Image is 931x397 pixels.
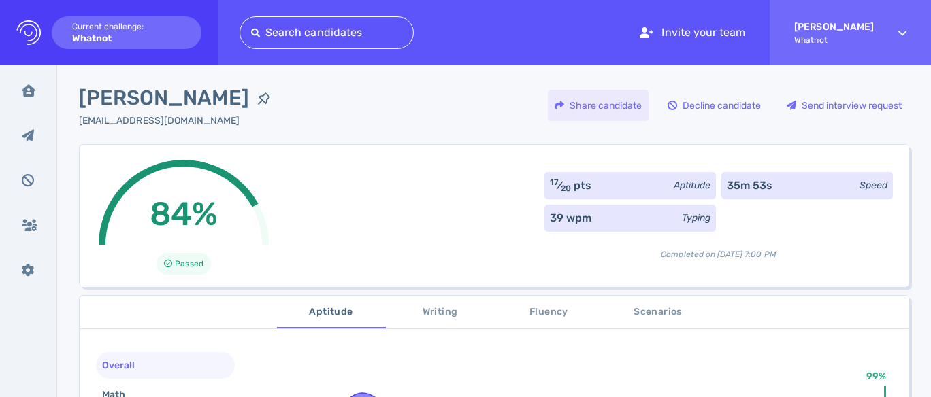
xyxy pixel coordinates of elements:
span: Aptitude [285,304,378,321]
button: Send interview request [779,89,909,122]
div: 35m 53s [727,177,772,194]
span: Whatnot [794,35,874,45]
span: Writing [394,304,487,321]
button: Decline candidate [660,89,768,122]
span: Scenarios [612,304,704,321]
span: 84% [150,194,218,233]
div: Send interview request [780,90,909,121]
span: Passed [175,256,203,272]
span: Fluency [503,304,595,321]
div: Completed on [DATE] 7:00 PM [544,237,893,260]
div: 39 wpm [550,210,591,226]
div: ⁄ pts [550,177,592,194]
div: Speed [860,178,887,192]
strong: [PERSON_NAME] [794,21,874,33]
button: Share candidate [547,89,649,122]
div: Click to copy the email address [79,114,279,128]
text: 99% [866,370,886,382]
span: [PERSON_NAME] [79,83,249,114]
div: Typing [682,211,710,225]
div: Share candidate [548,90,649,121]
sub: 20 [561,184,571,193]
div: Decline candidate [661,90,768,121]
div: Aptitude [674,178,710,192]
sup: 17 [550,177,559,187]
div: Overall [99,356,151,375]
